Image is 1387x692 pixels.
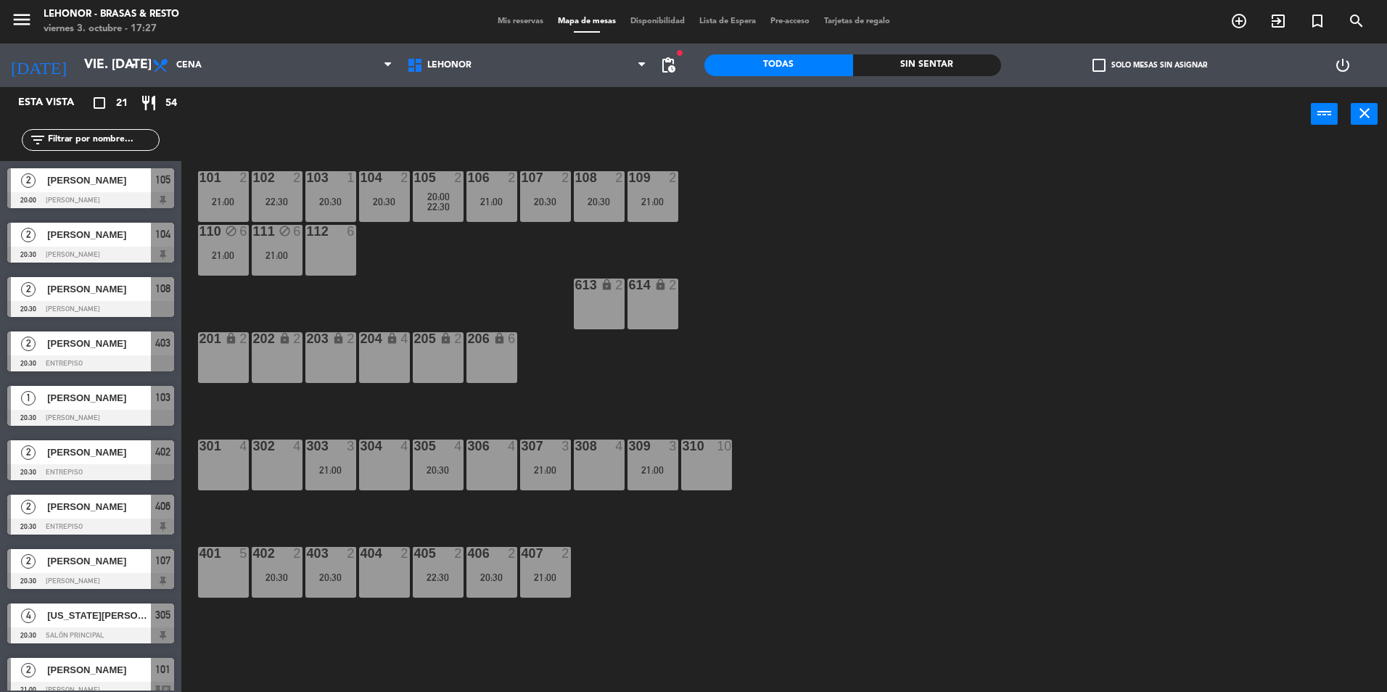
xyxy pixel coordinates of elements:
div: 3 [669,440,678,453]
span: [PERSON_NAME] [47,281,151,297]
div: 6 [347,225,355,238]
div: 108 [575,171,576,184]
div: 204 [361,332,361,345]
div: 20:30 [305,572,356,582]
div: 4 [293,440,302,453]
div: 5 [239,547,248,560]
div: 2 [454,332,463,345]
i: restaurant [140,94,157,112]
div: 4 [454,440,463,453]
i: block [279,225,291,237]
span: 107 [155,552,170,569]
span: Lista de Espera [692,17,763,25]
span: 2 [21,663,36,677]
span: [PERSON_NAME] [47,336,151,351]
div: 310 [683,440,683,453]
span: Mapa de mesas [551,17,623,25]
div: 2 [293,332,302,345]
span: check_box_outline_blank [1092,59,1106,72]
div: 20:30 [413,465,464,475]
i: lock [493,332,506,345]
span: Mis reservas [490,17,551,25]
input: Filtrar por nombre... [46,132,159,148]
i: lock [279,332,291,345]
i: arrow_drop_down [124,57,141,74]
i: power_settings_new [1334,57,1351,74]
div: 111 [253,225,254,238]
span: Cena [176,60,202,70]
div: 2 [347,332,355,345]
div: 21:00 [198,250,249,260]
div: 22:30 [413,572,464,582]
span: [PERSON_NAME] [47,390,151,405]
span: Tarjetas de regalo [817,17,897,25]
div: 2 [454,547,463,560]
div: 2 [293,171,302,184]
i: close [1356,104,1373,122]
div: 307 [522,440,522,453]
div: 301 [199,440,200,453]
div: 2 [454,171,463,184]
div: 305 [414,440,415,453]
span: 20:00 [427,191,450,202]
span: pending_actions [659,57,677,74]
div: 21:00 [627,197,678,207]
i: filter_list [29,131,46,149]
div: 21:00 [198,197,249,207]
span: Pre-acceso [763,17,817,25]
div: 4 [400,440,409,453]
span: 403 [155,334,170,352]
div: 302 [253,440,254,453]
span: 402 [155,443,170,461]
span: Disponibilidad [623,17,692,25]
div: 407 [522,547,522,560]
div: Todas [704,54,853,76]
div: 20:30 [252,572,302,582]
div: 2 [669,279,678,292]
i: menu [11,9,33,30]
div: 21:00 [627,465,678,475]
i: block [225,225,237,237]
div: 4 [615,440,624,453]
span: 101 [155,661,170,678]
span: 2 [21,173,36,188]
div: 3 [561,440,570,453]
i: search [1348,12,1365,30]
i: lock [601,279,613,291]
div: 21:00 [305,465,356,475]
div: 20:30 [466,572,517,582]
i: lock [332,332,345,345]
i: lock [440,332,452,345]
div: 20:30 [520,197,571,207]
div: Sin sentar [853,54,1002,76]
div: 110 [199,225,200,238]
button: menu [11,9,33,36]
div: 304 [361,440,361,453]
div: Lehonor - Brasas & Resto [44,7,179,22]
div: 2 [347,547,355,560]
span: [PERSON_NAME] [47,662,151,677]
div: 202 [253,332,254,345]
div: 1 [347,171,355,184]
div: 4 [239,440,248,453]
span: 4 [21,609,36,623]
span: [PERSON_NAME] [47,227,151,242]
div: 404 [361,547,361,560]
span: 108 [155,280,170,297]
div: 21:00 [520,465,571,475]
i: lock [654,279,667,291]
div: 2 [508,171,516,184]
span: 103 [155,389,170,406]
span: 105 [155,171,170,189]
span: Lehonor [427,60,472,70]
div: 405 [414,547,415,560]
span: [PERSON_NAME] [47,445,151,460]
span: 1 [21,391,36,405]
div: 21:00 [252,250,302,260]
